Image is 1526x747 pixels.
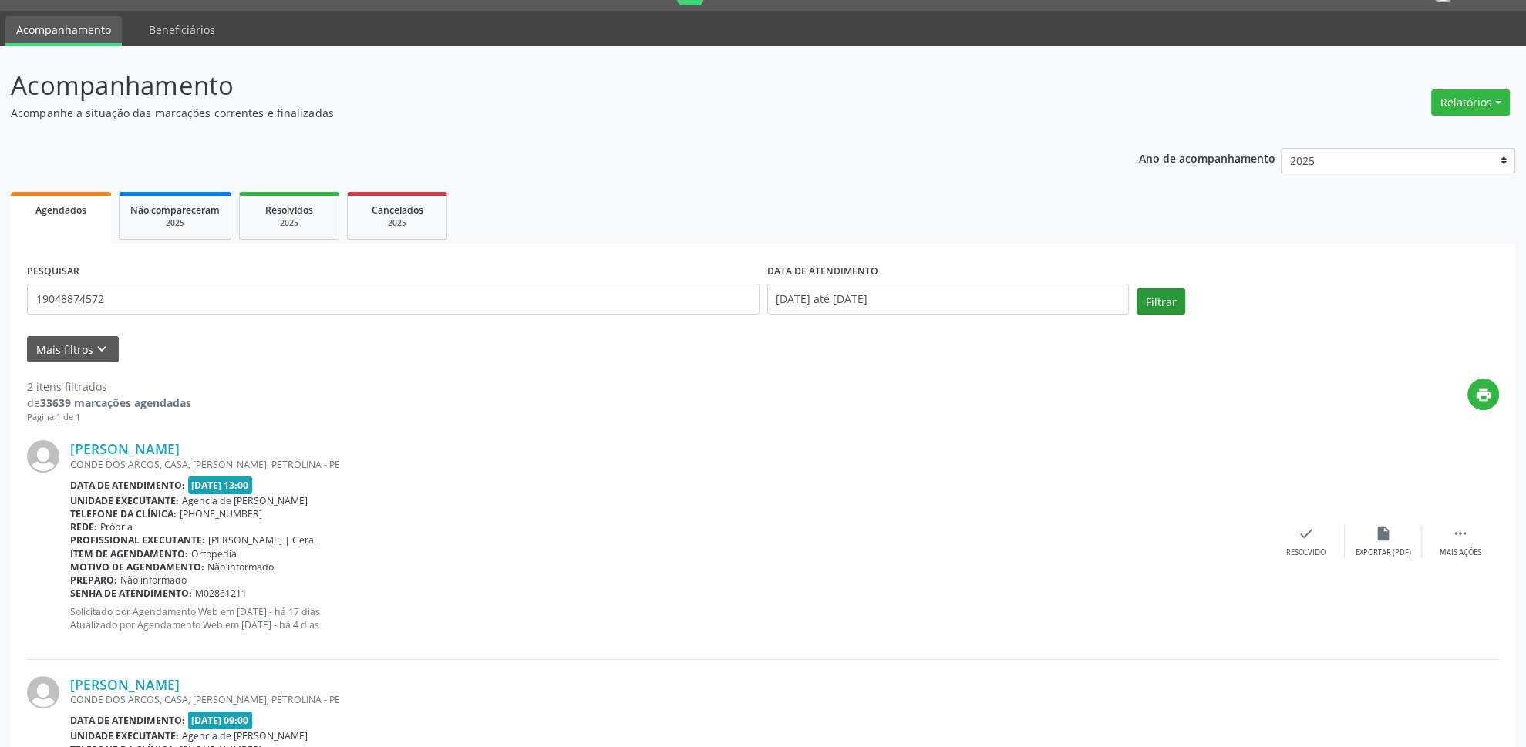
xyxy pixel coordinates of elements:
span: Não informado [120,574,187,587]
div: CONDE DOS ARCOS, CASA, [PERSON_NAME], PETROLINA - PE [70,693,1268,706]
span: M02861211 [195,587,247,600]
button: Mais filtroskeyboard_arrow_down [27,336,119,363]
span: [PERSON_NAME] | Geral [208,533,316,547]
b: Telefone da clínica: [70,507,177,520]
a: Acompanhamento [5,16,122,46]
p: Acompanhe a situação das marcações correntes e finalizadas [11,105,1064,121]
img: img [27,440,59,473]
b: Preparo: [70,574,117,587]
div: Mais ações [1440,547,1481,558]
p: Ano de acompanhamento [1139,148,1275,167]
input: Nome, código do beneficiário ou CPF [27,284,760,315]
b: Rede: [70,520,97,533]
button: Relatórios [1431,89,1510,116]
a: [PERSON_NAME] [70,676,180,693]
span: [PHONE_NUMBER] [180,507,262,520]
span: Cancelados [372,204,423,217]
input: Selecione um intervalo [767,284,1130,315]
div: CONDE DOS ARCOS, CASA, [PERSON_NAME], PETROLINA - PE [70,458,1268,471]
b: Data de atendimento: [70,714,185,727]
p: Acompanhamento [11,66,1064,105]
b: Senha de atendimento: [70,587,192,600]
button: print [1467,379,1499,410]
label: PESQUISAR [27,260,79,284]
b: Motivo de agendamento: [70,560,204,574]
div: Página 1 de 1 [27,411,191,424]
span: Não compareceram [130,204,220,217]
a: Beneficiários [138,16,226,43]
div: Resolvido [1286,547,1326,558]
i: print [1475,386,1492,403]
span: [DATE] 09:00 [188,712,253,729]
span: Resolvidos [265,204,313,217]
b: Unidade executante: [70,494,179,507]
i:  [1452,525,1469,542]
i: check [1298,525,1315,542]
span: Agendados [35,204,86,217]
span: [DATE] 13:00 [188,476,253,494]
div: 2025 [359,217,436,229]
div: 2 itens filtrados [27,379,191,395]
b: Unidade executante: [70,729,179,742]
b: Item de agendamento: [70,547,188,560]
b: Profissional executante: [70,533,205,547]
span: Ortopedia [191,547,237,560]
button: Filtrar [1137,288,1185,315]
i: keyboard_arrow_down [93,341,110,358]
p: Solicitado por Agendamento Web em [DATE] - há 17 dias Atualizado por Agendamento Web em [DATE] - ... [70,605,1268,631]
div: 2025 [251,217,328,229]
div: Exportar (PDF) [1356,547,1411,558]
b: Data de atendimento: [70,479,185,492]
span: Não informado [207,560,274,574]
div: de [27,395,191,411]
strong: 33639 marcações agendadas [40,395,191,410]
img: img [27,676,59,708]
i: insert_drive_file [1375,525,1392,542]
div: 2025 [130,217,220,229]
a: [PERSON_NAME] [70,440,180,457]
label: DATA DE ATENDIMENTO [767,260,878,284]
span: Agencia de [PERSON_NAME] [182,494,308,507]
span: Própria [100,520,133,533]
span: Agencia de [PERSON_NAME] [182,729,308,742]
